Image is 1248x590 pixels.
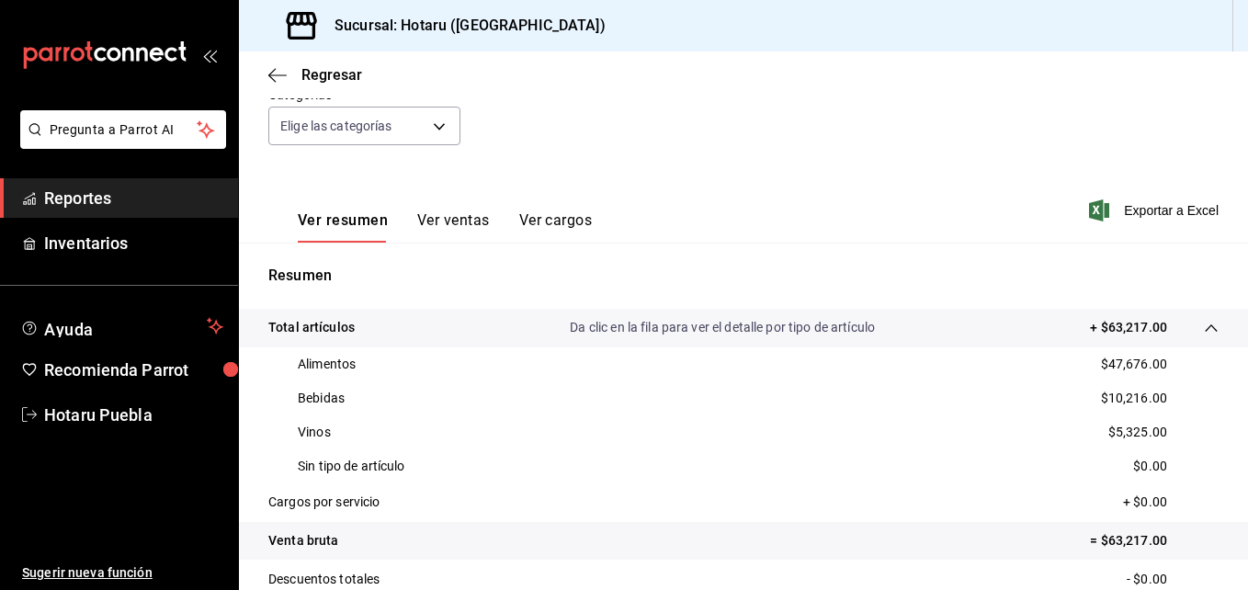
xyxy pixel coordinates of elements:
button: open_drawer_menu [202,48,217,62]
span: Inventarios [44,231,223,255]
span: Sugerir nueva función [22,563,223,583]
span: Recomienda Parrot [44,357,223,382]
p: Venta bruta [268,531,338,550]
span: Hotaru Puebla [44,403,223,427]
p: $10,216.00 [1101,389,1167,408]
p: + $0.00 [1123,493,1219,512]
span: Regresar [301,66,362,84]
p: $5,325.00 [1108,423,1167,442]
span: Pregunta a Parrot AI [50,120,198,140]
p: Sin tipo de artículo [298,457,405,476]
p: Alimentos [298,355,356,374]
button: Pregunta a Parrot AI [20,110,226,149]
p: Vinos [298,423,331,442]
h3: Sucursal: Hotaru ([GEOGRAPHIC_DATA]) [320,15,606,37]
button: Regresar [268,66,362,84]
p: Cargos por servicio [268,493,380,512]
p: + $63,217.00 [1090,318,1167,337]
p: Total artículos [268,318,355,337]
p: Descuentos totales [268,570,380,589]
p: Resumen [268,265,1219,287]
button: Ver cargos [519,211,593,243]
span: Reportes [44,186,223,210]
div: navigation tabs [298,211,592,243]
p: Bebidas [298,389,345,408]
p: $0.00 [1133,457,1167,476]
a: Pregunta a Parrot AI [13,133,226,153]
p: = $63,217.00 [1090,531,1219,550]
button: Ver resumen [298,211,388,243]
button: Exportar a Excel [1093,199,1219,221]
button: Ver ventas [417,211,490,243]
p: Da clic en la fila para ver el detalle por tipo de artículo [570,318,875,337]
span: Ayuda [44,315,199,337]
span: Elige las categorías [280,117,392,135]
p: - $0.00 [1127,570,1219,589]
p: $47,676.00 [1101,355,1167,374]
